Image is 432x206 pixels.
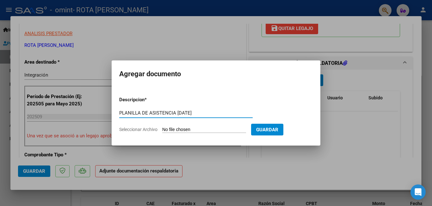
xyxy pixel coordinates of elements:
[256,127,278,133] span: Guardar
[251,124,283,135] button: Guardar
[119,68,313,80] h2: Agregar documento
[410,184,426,200] div: Open Intercom Messenger
[119,127,157,132] span: Seleccionar Archivo
[119,96,177,103] p: Descripcion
